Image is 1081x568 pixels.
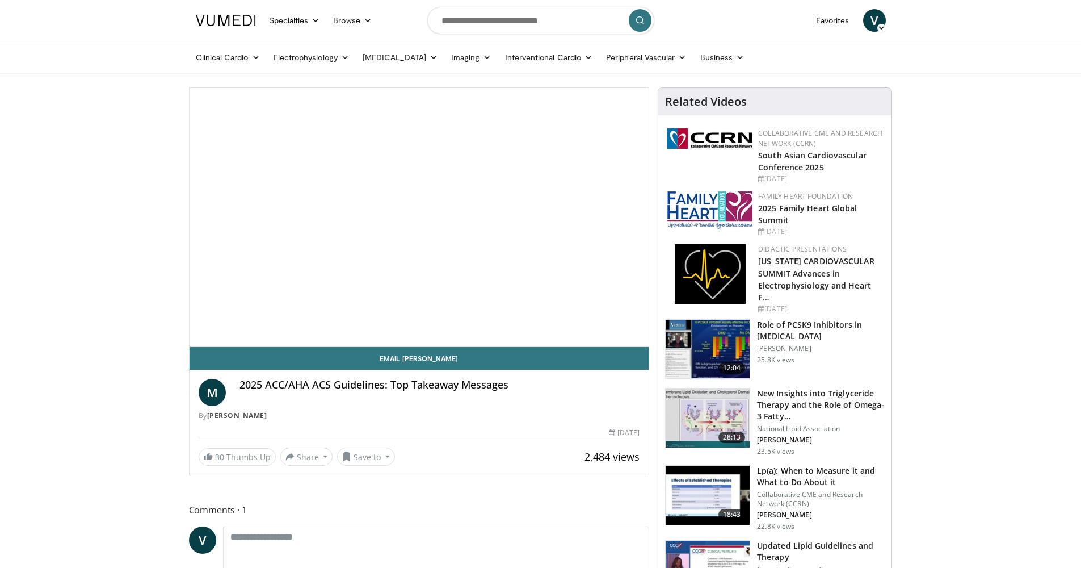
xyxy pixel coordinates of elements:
a: [MEDICAL_DATA] [356,46,444,69]
img: 1860aa7a-ba06-47e3-81a4-3dc728c2b4cf.png.150x105_q85_autocrop_double_scale_upscale_version-0.2.png [675,244,746,304]
a: V [863,9,886,32]
span: 12:04 [718,362,746,374]
div: [DATE] [758,304,882,314]
a: V [189,527,216,554]
a: South Asian Cardiovascular Conference 2025 [758,150,867,173]
a: Browse [326,9,378,32]
a: [US_STATE] CARDIOVASCULAR SUMMIT Advances in Electrophysiology and Heart F… [758,256,874,302]
p: 25.8K views [757,356,794,365]
a: Peripheral Vascular [599,46,693,69]
a: [PERSON_NAME] [207,411,267,420]
a: 2025 Family Heart Global Summit [758,203,857,225]
a: Collaborative CME and Research Network (CCRN) [758,128,882,148]
button: Share [280,448,333,466]
h3: Role of PCSK9 Inhibitors in [MEDICAL_DATA] [757,319,885,342]
a: Interventional Cardio [498,46,600,69]
a: Specialties [263,9,327,32]
img: 45ea033d-f728-4586-a1ce-38957b05c09e.150x105_q85_crop-smart_upscale.jpg [666,389,750,448]
div: [DATE] [758,227,882,237]
a: Imaging [444,46,498,69]
div: [DATE] [758,174,882,184]
h4: 2025 ACC/AHA ACS Guidelines: Top Takeaway Messages [239,379,640,391]
img: a04ee3ba-8487-4636-b0fb-5e8d268f3737.png.150x105_q85_autocrop_double_scale_upscale_version-0.2.png [667,128,752,149]
p: National Lipid Association [757,424,885,433]
span: 30 [215,452,224,462]
div: [DATE] [609,428,640,438]
p: 22.8K views [757,522,794,531]
a: M [199,379,226,406]
img: 96363db5-6b1b-407f-974b-715268b29f70.jpeg.150x105_q85_autocrop_double_scale_upscale_version-0.2.jpg [667,191,752,229]
a: 12:04 Role of PCSK9 Inhibitors in [MEDICAL_DATA] [PERSON_NAME] 25.8K views [665,319,885,379]
h3: Updated Lipid Guidelines and Therapy [757,540,885,563]
span: 2,484 views [584,450,640,463]
a: 28:13 New Insights into Triglyceride Therapy and the Role of Omega-3 Fatty… National Lipid Associ... [665,388,885,456]
img: VuMedi Logo [196,15,256,26]
a: Favorites [809,9,856,32]
p: [PERSON_NAME] [757,344,885,353]
img: 7a20132b-96bf-405a-bedd-783937203c38.150x105_q85_crop-smart_upscale.jpg [666,466,750,525]
a: Clinical Cardio [189,46,267,69]
a: Business [693,46,751,69]
a: Family Heart Foundation [758,191,853,201]
div: By [199,411,640,421]
a: 30 Thumbs Up [199,448,276,466]
div: Didactic Presentations [758,244,882,254]
p: 23.5K views [757,447,794,456]
span: 18:43 [718,509,746,520]
video-js: Video Player [190,88,649,347]
h3: Lp(a): When to Measure it and What to Do About it [757,465,885,488]
h3: New Insights into Triglyceride Therapy and the Role of Omega-3 Fatty… [757,388,885,422]
span: Comments 1 [189,503,650,517]
button: Save to [337,448,395,466]
span: 28:13 [718,432,746,443]
h4: Related Videos [665,95,747,108]
p: [PERSON_NAME] [757,436,885,445]
a: 18:43 Lp(a): When to Measure it and What to Do About it Collaborative CME and Research Network (C... [665,465,885,531]
input: Search topics, interventions [427,7,654,34]
img: 3346fd73-c5f9-4d1f-bb16-7b1903aae427.150x105_q85_crop-smart_upscale.jpg [666,320,750,379]
p: [PERSON_NAME] [757,511,885,520]
a: Email [PERSON_NAME] [190,347,649,370]
p: Collaborative CME and Research Network (CCRN) [757,490,885,508]
a: Electrophysiology [267,46,356,69]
